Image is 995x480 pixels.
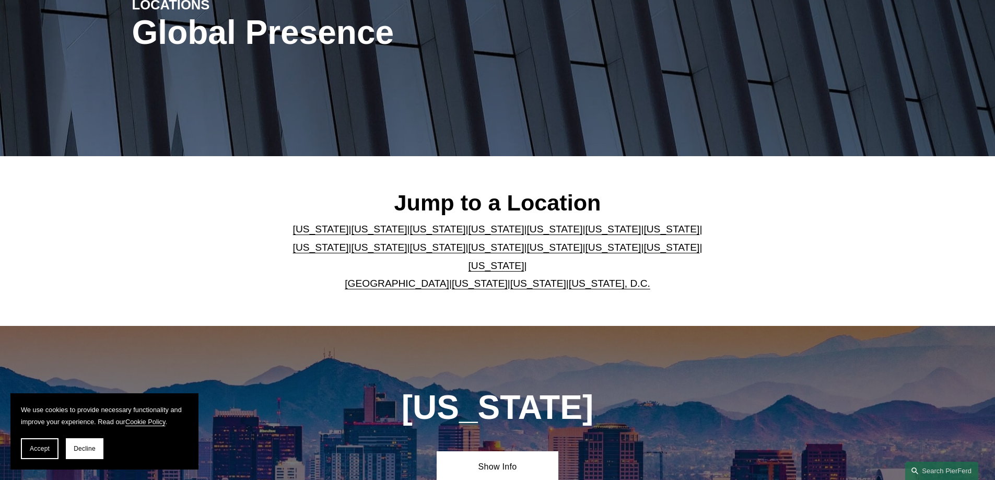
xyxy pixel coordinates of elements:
a: [US_STATE] [352,224,407,235]
a: [US_STATE] [293,224,349,235]
a: [US_STATE] [585,224,641,235]
a: Search this site [905,462,978,480]
h1: [US_STATE] [345,389,650,427]
a: [US_STATE] [469,224,524,235]
section: Cookie banner [10,393,198,470]
span: Accept [30,445,50,452]
h1: Global Presence [132,14,619,52]
a: [US_STATE] [452,278,508,289]
a: [US_STATE] [410,242,466,253]
span: Decline [74,445,96,452]
button: Accept [21,438,58,459]
a: [US_STATE] [526,242,582,253]
a: [US_STATE], D.C. [569,278,650,289]
a: [GEOGRAPHIC_DATA] [345,278,449,289]
a: Cookie Policy [125,418,166,426]
a: [US_STATE] [643,242,699,253]
a: [US_STATE] [643,224,699,235]
a: [US_STATE] [469,260,524,271]
a: [US_STATE] [293,242,349,253]
p: We use cookies to provide necessary functionality and improve your experience. Read our . [21,404,188,428]
a: [US_STATE] [526,224,582,235]
a: [US_STATE] [585,242,641,253]
h2: Jump to a Location [284,189,711,216]
a: [US_STATE] [469,242,524,253]
a: [US_STATE] [352,242,407,253]
p: | | | | | | | | | | | | | | | | | | [284,220,711,292]
button: Decline [66,438,103,459]
a: [US_STATE] [410,224,466,235]
a: [US_STATE] [510,278,566,289]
